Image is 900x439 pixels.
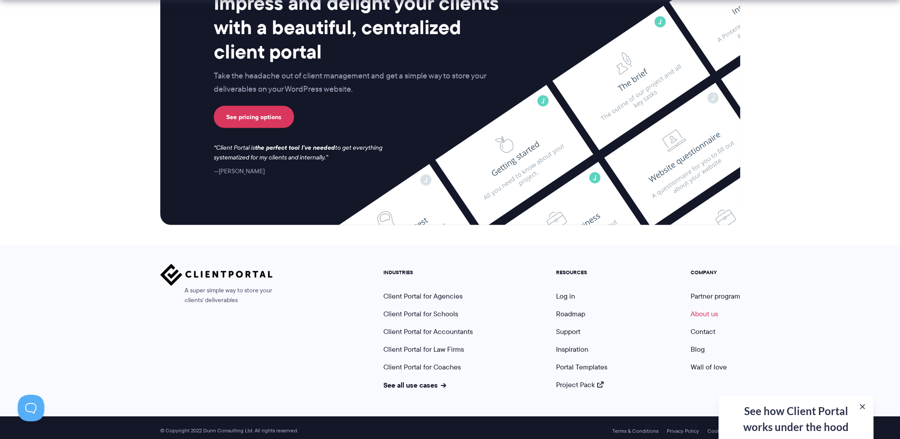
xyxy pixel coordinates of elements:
a: About us [691,309,718,319]
a: Client Portal for Coaches [383,362,461,372]
a: See all use cases [383,380,446,390]
strong: the perfect tool I've needed [255,143,335,152]
a: Portal Templates [556,362,607,372]
p: Take the headache out of client management and get a simple way to store your deliverables on you... [214,70,505,96]
a: Partner program [691,291,740,301]
a: Client Portal for Schools [383,309,458,319]
h5: COMPANY [691,269,740,276]
a: See pricing options [214,106,294,128]
a: Inspiration [556,344,588,354]
span: © Copyright 2022 Dunn Consulting Ltd. All rights reserved. [156,427,302,434]
a: Cookie Policy [707,428,740,434]
cite: [PERSON_NAME] [214,167,265,175]
a: Client Portal for Accountants [383,326,473,337]
a: Support [556,326,580,337]
a: Blog [691,344,705,354]
a: Contact [691,326,715,337]
span: A super simple way to store your clients' deliverables [160,286,273,305]
iframe: Toggle Customer Support [18,395,44,421]
a: Project Pack [556,380,604,390]
a: Roadmap [556,309,585,319]
a: Privacy Policy [667,428,699,434]
a: Terms & Conditions [612,428,658,434]
h5: INDUSTRIES [383,269,473,276]
a: Client Portal for Agencies [383,291,463,301]
a: Log in [556,291,575,301]
a: Client Portal for Law Firms [383,344,464,354]
a: Wall of love [691,362,727,372]
h5: RESOURCES [556,269,607,276]
p: Client Portal is to get everything systematized for my clients and internally. [214,143,394,163]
